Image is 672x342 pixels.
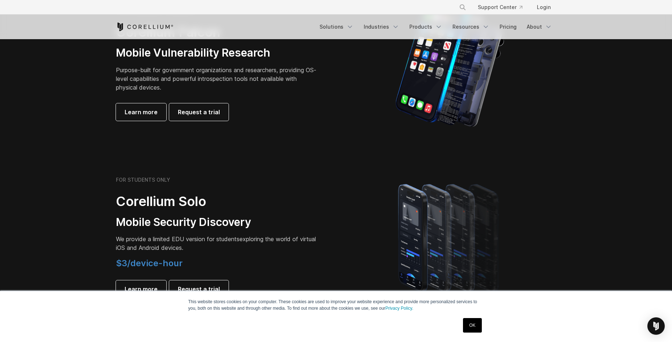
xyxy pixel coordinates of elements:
span: Request a trial [178,285,220,293]
span: Learn more [125,285,158,293]
h6: FOR STUDENTS ONLY [116,177,170,183]
a: Resources [448,20,494,33]
p: exploring the world of virtual iOS and Android devices. [116,235,319,252]
span: $3/device-hour [116,258,183,268]
img: A lineup of four iPhone models becoming more gradient and blurred [384,174,516,301]
p: Purpose-built for government organizations and researchers, providing OS-level capabilities and p... [116,66,319,92]
a: Learn more [116,103,166,121]
a: Request a trial [169,103,229,121]
a: Request a trial [169,280,229,298]
a: Pricing [495,20,521,33]
a: Solutions [315,20,358,33]
div: Open Intercom Messenger [647,317,665,335]
a: Corellium Home [116,22,174,31]
a: OK [463,318,481,333]
a: Privacy Policy. [385,306,413,311]
a: Products [405,20,447,33]
span: We provide a limited EDU version for students [116,235,239,243]
span: Learn more [125,108,158,116]
img: iPhone model separated into the mechanics used to build the physical device. [395,1,504,128]
a: Support Center [472,1,528,14]
a: About [522,20,556,33]
a: Industries [359,20,404,33]
span: Request a trial [178,108,220,116]
h3: Mobile Vulnerability Research [116,46,319,60]
div: Navigation Menu [315,20,556,33]
h2: Corellium Solo [116,193,319,210]
a: Login [531,1,556,14]
h3: Mobile Security Discovery [116,215,319,229]
a: Learn more [116,280,166,298]
div: Navigation Menu [450,1,556,14]
button: Search [456,1,469,14]
p: This website stores cookies on your computer. These cookies are used to improve your website expe... [188,298,484,312]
